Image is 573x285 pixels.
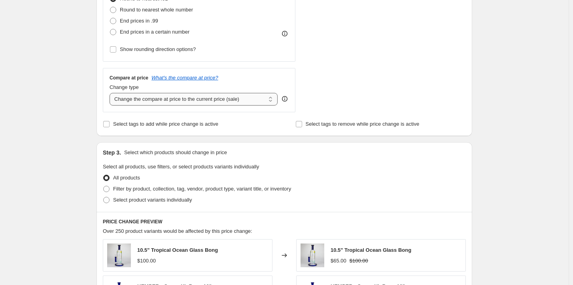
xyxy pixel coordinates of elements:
span: End prices in a certain number [120,29,189,35]
span: Select tags to add while price change is active [113,121,218,127]
button: What's the compare at price? [151,75,218,81]
span: Change type [110,84,139,90]
p: Select which products should change in price [124,149,227,157]
img: 20241129-1-83_80x.jpg [107,243,131,267]
span: Show rounding direction options? [120,46,196,52]
h6: PRICE CHANGE PREVIEW [103,219,466,225]
strike: $100.00 [350,257,368,265]
span: 10.5" Tropical Ocean Glass Bong [331,247,411,253]
div: help [281,95,289,103]
span: Select tags to remove while price change is active [306,121,420,127]
span: End prices in .99 [120,18,158,24]
span: Select all products, use filters, or select products variants individually [103,164,259,170]
div: $65.00 [331,257,346,265]
span: 10.5" Tropical Ocean Glass Bong [137,247,218,253]
div: $100.00 [137,257,156,265]
span: Filter by product, collection, tag, vendor, product type, variant title, or inventory [113,186,291,192]
span: Round to nearest whole number [120,7,193,13]
h2: Step 3. [103,149,121,157]
span: All products [113,175,140,181]
h3: Compare at price [110,75,148,81]
img: 20241129-1-83_80x.jpg [301,243,324,267]
span: Over 250 product variants would be affected by this price change: [103,228,252,234]
span: Select product variants individually [113,197,192,203]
